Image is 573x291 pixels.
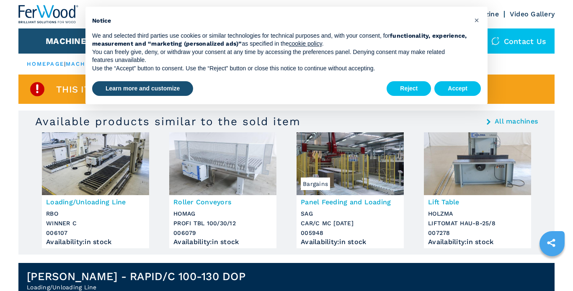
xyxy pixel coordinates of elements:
[92,48,467,64] p: You can freely give, deny, or withdraw your consent at any time by accessing the preferences pane...
[428,209,527,238] h3: HOLZMA LIFTOMAT HAU-B-25/8 007278
[301,178,330,190] span: Bargains
[301,240,400,244] div: Availability : in stock
[483,28,555,54] div: Contact us
[29,81,46,98] img: SoldProduct
[46,36,92,46] button: Machines
[428,240,527,244] div: Availability : in stock
[428,197,527,207] h3: Lift Table
[92,17,467,25] h2: Notice
[173,197,272,207] h3: Roller Conveyors
[297,132,404,248] a: Panel Feeding and Loading SAG CAR/C MC 2/12/44BargainsPanel Feeding and LoadingSAGCAR/C MC [DATE]...
[173,240,272,244] div: Availability : in stock
[27,270,245,283] h1: [PERSON_NAME] - RAPID/C 100-130 DOP
[173,209,272,238] h3: HOMAG PROFI TBL 100/30/12 006079
[424,132,531,195] img: Lift Table HOLZMA LIFTOMAT HAU-B-25/8
[387,81,431,96] button: Reject
[56,85,189,94] span: This item is already sold
[537,253,567,285] iframe: Chat
[541,232,562,253] a: sharethis
[491,37,500,45] img: Contact us
[297,132,404,195] img: Panel Feeding and Loading SAG CAR/C MC 2/12/44
[46,240,145,244] div: Availability : in stock
[169,132,276,195] img: Roller Conveyors HOMAG PROFI TBL 100/30/12
[510,10,555,18] a: Video Gallery
[474,15,479,25] span: ×
[434,81,481,96] button: Accept
[424,132,531,248] a: Lift Table HOLZMA LIFTOMAT HAU-B-25/8Lift TableHOLZMALIFTOMAT HAU-B-25/8007278Availability:in stock
[495,118,538,125] a: All machines
[470,13,483,27] button: Close this notice
[64,61,66,67] span: |
[42,132,149,248] a: Loading/Unloading Line RBO WINNER CLoading/Unloading LineRBOWINNER C006107Availability:in stock
[92,64,467,73] p: Use the “Accept” button to consent. Use the “Reject” button or close this notice to continue with...
[92,32,467,47] strong: functionality, experience, measurement and “marketing (personalized ads)”
[42,132,149,195] img: Loading/Unloading Line RBO WINNER C
[46,209,145,238] h3: RBO WINNER C 006107
[18,5,79,23] img: Ferwood
[301,209,400,238] h3: SAG CAR/C MC [DATE] 005948
[301,197,400,207] h3: Panel Feeding and Loading
[289,40,322,47] a: cookie policy
[169,132,276,248] a: Roller Conveyors HOMAG PROFI TBL 100/30/12Roller ConveyorsHOMAGPROFI TBL 100/30/12006079Availabil...
[35,115,301,128] h3: Available products similar to the sold item
[92,32,467,48] p: We and selected third parties use cookies or similar technologies for technical purposes and, wit...
[27,61,64,67] a: HOMEPAGE
[46,197,145,207] h3: Loading/Unloading Line
[66,61,102,67] a: machines
[92,81,193,96] button: Learn more and customize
